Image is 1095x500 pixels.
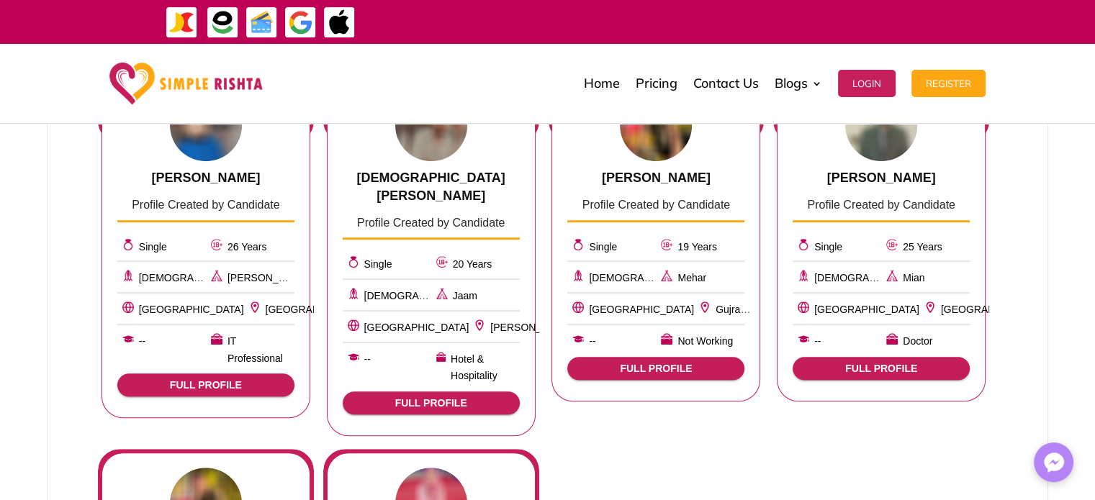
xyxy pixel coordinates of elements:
span: -- [814,333,821,350]
span: FULL PROFILE [129,379,283,391]
a: Home [584,47,620,119]
span: 20 Years [453,258,492,270]
span: FULL PROFILE [354,397,508,409]
button: Register [911,70,986,97]
span: [DEMOGRAPHIC_DATA][PERSON_NAME] [356,171,505,203]
span: 26 Years [227,241,267,253]
span: [PERSON_NAME] [490,322,573,333]
span: Single [364,258,392,270]
img: JazzCash-icon [166,6,198,39]
span: Single [589,241,617,253]
button: FULL PROFILE [793,357,970,380]
span: Not Working [677,333,733,350]
span: [DEMOGRAPHIC_DATA] [814,272,927,283]
span: [PERSON_NAME] [227,272,310,283]
img: Credit Cards [245,6,278,39]
span: -- [364,351,371,368]
span: [DEMOGRAPHIC_DATA] [589,272,702,283]
span: -- [139,333,145,350]
span: FULL PROFILE [579,363,733,374]
a: Register [911,47,986,119]
span: Gujranwala [716,304,767,315]
span: [PERSON_NAME] [151,171,260,185]
span: [DEMOGRAPHIC_DATA] [139,272,252,283]
img: Messenger [1040,448,1068,477]
span: Profile Created by Candidate [357,217,505,229]
span: Profile Created by Candidate [582,199,730,211]
span: [GEOGRAPHIC_DATA] [814,304,919,315]
span: Hotel & Hospitality [451,351,520,386]
span: -- [589,333,595,350]
img: LL++svm7lf36V9e9o+g9DGs3x7aT8de9jjIH83SkWkeLmgKUI1SirtIGVMvUmUHKDSjQiRVCDSlPeIwNyljCkfWX5HeBjr+f4... [395,89,467,161]
a: Login [838,47,896,119]
span: 25 Years [903,241,942,253]
span: IT Professional [227,333,294,368]
button: FULL PROFILE [567,357,744,380]
span: FULL PROFILE [804,363,958,374]
span: 19 Years [677,241,717,253]
img: h+VWzvTxbhqeAAAAABJRU5ErkJggg== [620,89,692,161]
span: Profile Created by Candidate [807,199,955,211]
img: EasyPaisa-icon [207,6,239,39]
span: Doctor [903,333,932,350]
button: Login [838,70,896,97]
span: Profile Created by Candidate [132,199,279,211]
span: [GEOGRAPHIC_DATA] [364,322,469,333]
a: Blogs [775,47,822,119]
span: Single [139,241,167,253]
button: FULL PROFILE [117,373,294,396]
img: ApplePay-icon [323,6,356,39]
a: Pricing [636,47,677,119]
button: FULL PROFILE [343,391,520,414]
img: gdLqlqoVXf05wAAAABJRU5ErkJggg== [845,89,917,161]
strong: جاز کیش [994,9,1024,34]
img: o434OL5pAUydqajcrtRsSzVqVerlGs9ionT+pmzmLTJ7TjbRp0xc18XZ1+Kraf0PjvqVx3NFYHmiNT3Tcc4TuQXAZgsgRtUqv... [170,89,242,161]
span: [GEOGRAPHIC_DATA] [941,304,1046,315]
strong: ایزی پیسہ [959,9,991,34]
a: Contact Us [693,47,759,119]
span: Mian [903,272,924,283]
span: Mehar [677,272,706,283]
span: [PERSON_NAME] [827,171,936,185]
span: Single [814,241,842,253]
span: [GEOGRAPHIC_DATA] [139,304,244,315]
span: [GEOGRAPHIC_DATA] [266,304,371,315]
span: [GEOGRAPHIC_DATA] [589,304,694,315]
span: [PERSON_NAME] [602,171,711,185]
img: GooglePay-icon [284,6,317,39]
span: [DEMOGRAPHIC_DATA] [364,290,477,301]
span: Jaam [453,290,477,301]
